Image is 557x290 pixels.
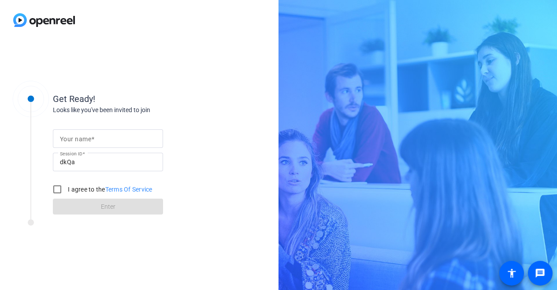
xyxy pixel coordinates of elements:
mat-icon: message [535,268,546,279]
div: Get Ready! [53,92,229,105]
a: Terms Of Service [105,186,152,193]
label: I agree to the [66,185,152,194]
div: Looks like you've been invited to join [53,105,229,115]
mat-label: Your name [60,136,91,143]
mat-icon: accessibility [506,268,517,279]
mat-label: Session ID [60,151,82,156]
